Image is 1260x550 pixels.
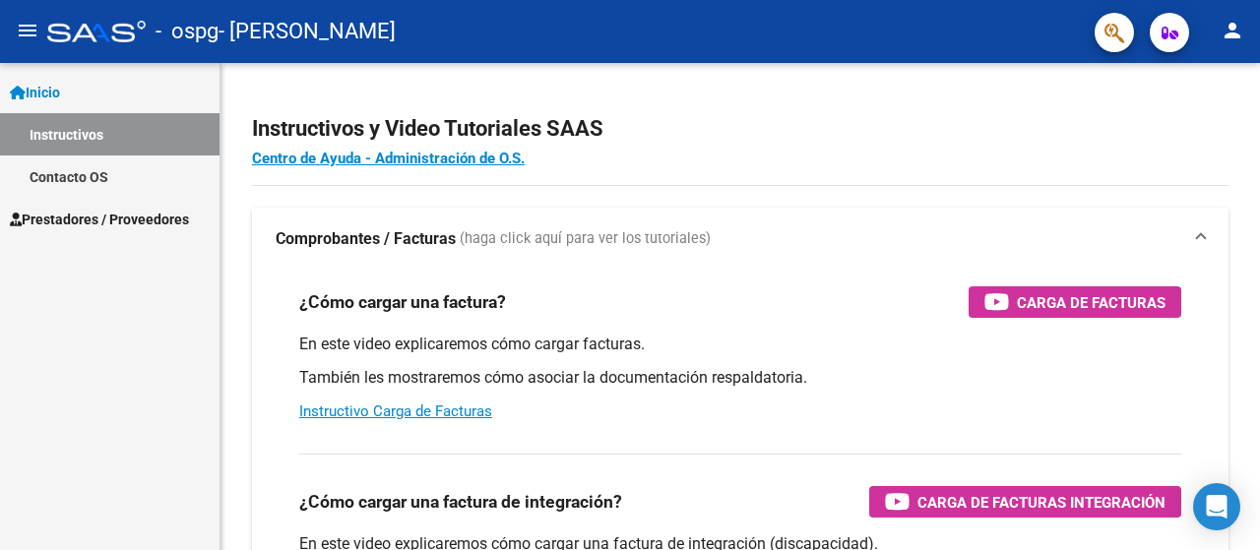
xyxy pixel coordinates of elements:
[10,82,60,103] span: Inicio
[1221,19,1244,42] mat-icon: person
[460,228,711,250] span: (haga click aquí para ver los tutoriales)
[1193,483,1240,530] div: Open Intercom Messenger
[252,208,1228,271] mat-expansion-panel-header: Comprobantes / Facturas (haga click aquí para ver los tutoriales)
[299,488,622,516] h3: ¿Cómo cargar una factura de integración?
[299,334,1181,355] p: En este video explicaremos cómo cargar facturas.
[10,209,189,230] span: Prestadores / Proveedores
[252,110,1228,148] h2: Instructivos y Video Tutoriales SAAS
[156,10,219,53] span: - ospg
[299,367,1181,389] p: También les mostraremos cómo asociar la documentación respaldatoria.
[276,228,456,250] strong: Comprobantes / Facturas
[869,486,1181,518] button: Carga de Facturas Integración
[917,490,1165,515] span: Carga de Facturas Integración
[299,402,492,420] a: Instructivo Carga de Facturas
[252,150,525,167] a: Centro de Ayuda - Administración de O.S.
[299,288,506,316] h3: ¿Cómo cargar una factura?
[219,10,396,53] span: - [PERSON_NAME]
[1017,290,1165,315] span: Carga de Facturas
[16,19,39,42] mat-icon: menu
[969,286,1181,318] button: Carga de Facturas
